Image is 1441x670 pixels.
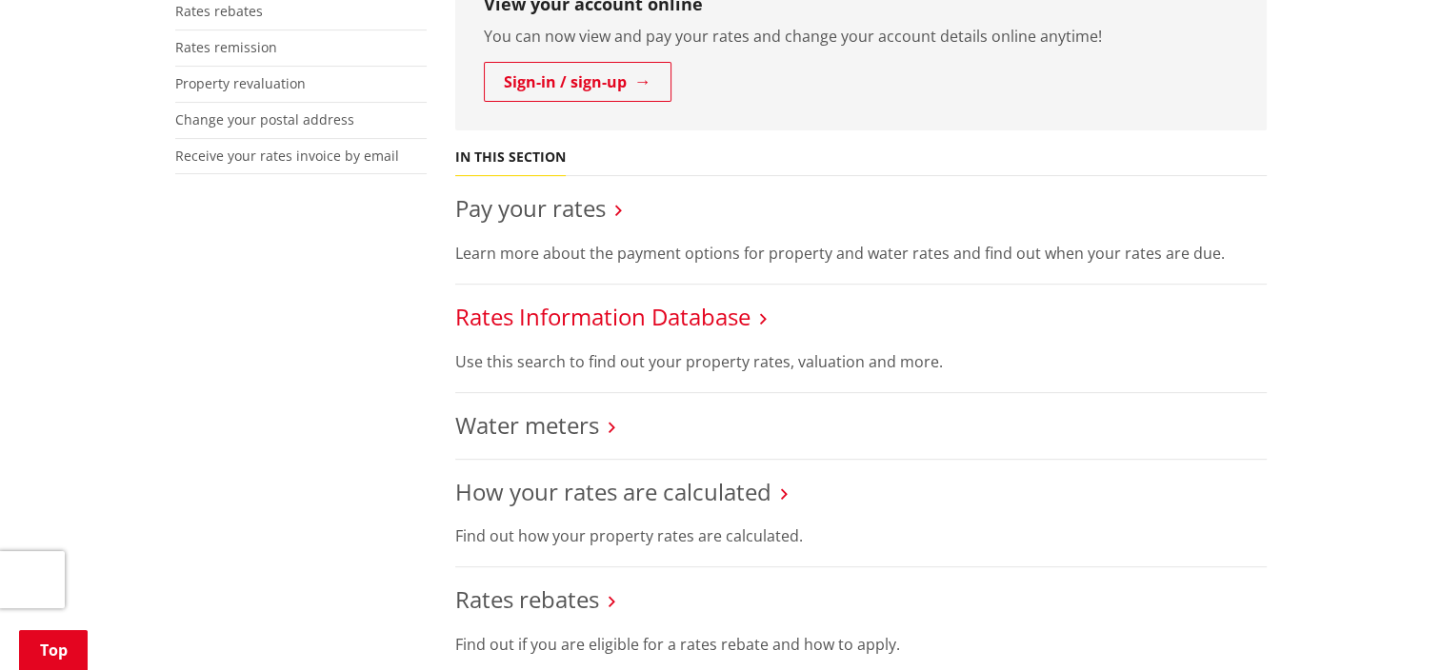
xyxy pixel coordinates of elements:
p: Learn more about the payment options for property and water rates and find out when your rates ar... [455,242,1267,265]
p: Find out if you are eligible for a rates rebate and how to apply. [455,633,1267,656]
p: You can now view and pay your rates and change your account details online anytime! [484,25,1238,48]
a: Rates rebates [455,583,599,615]
a: Rates remission [175,38,277,56]
a: Change your postal address [175,110,354,128]
a: Rates rebates [175,2,263,20]
p: Use this search to find out your property rates, valuation and more. [455,350,1267,373]
a: Water meters [455,409,599,441]
a: Receive your rates invoice by email [175,147,399,165]
a: How your rates are calculated [455,476,771,507]
a: Pay your rates [455,192,606,224]
h5: In this section [455,149,566,166]
a: Property revaluation [175,74,306,92]
a: Sign-in / sign-up [484,62,671,102]
p: Find out how your property rates are calculated. [455,524,1267,547]
a: Rates Information Database [455,301,751,332]
a: Top [19,630,88,670]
